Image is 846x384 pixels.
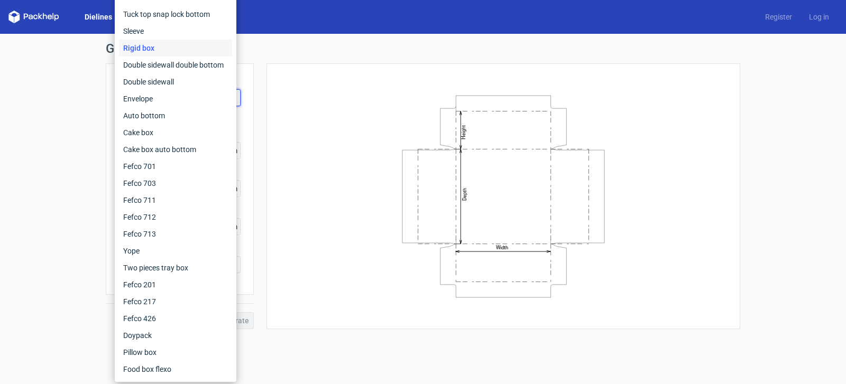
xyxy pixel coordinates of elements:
[119,73,232,90] div: Double sidewall
[119,192,232,209] div: Fefco 711
[119,293,232,310] div: Fefco 217
[119,40,232,57] div: Rigid box
[119,23,232,40] div: Sleeve
[119,124,232,141] div: Cake box
[119,209,232,226] div: Fefco 712
[119,259,232,276] div: Two pieces tray box
[119,158,232,175] div: Fefco 701
[757,12,801,22] a: Register
[119,175,232,192] div: Fefco 703
[119,344,232,361] div: Pillow box
[119,361,232,378] div: Food box flexo
[119,90,232,107] div: Envelope
[119,310,232,327] div: Fefco 426
[119,107,232,124] div: Auto bottom
[462,188,467,200] text: Depth
[119,141,232,158] div: Cake box auto bottom
[496,245,508,250] text: Width
[119,327,232,344] div: Doypack
[119,242,232,259] div: Yope
[119,276,232,293] div: Fefco 201
[119,6,232,23] div: Tuck top snap lock bottom
[106,42,740,55] h1: Generate new dieline
[76,12,121,22] a: Dielines
[119,57,232,73] div: Double sidewall double bottom
[119,226,232,242] div: Fefco 713
[461,125,466,139] text: Height
[801,12,838,22] a: Log in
